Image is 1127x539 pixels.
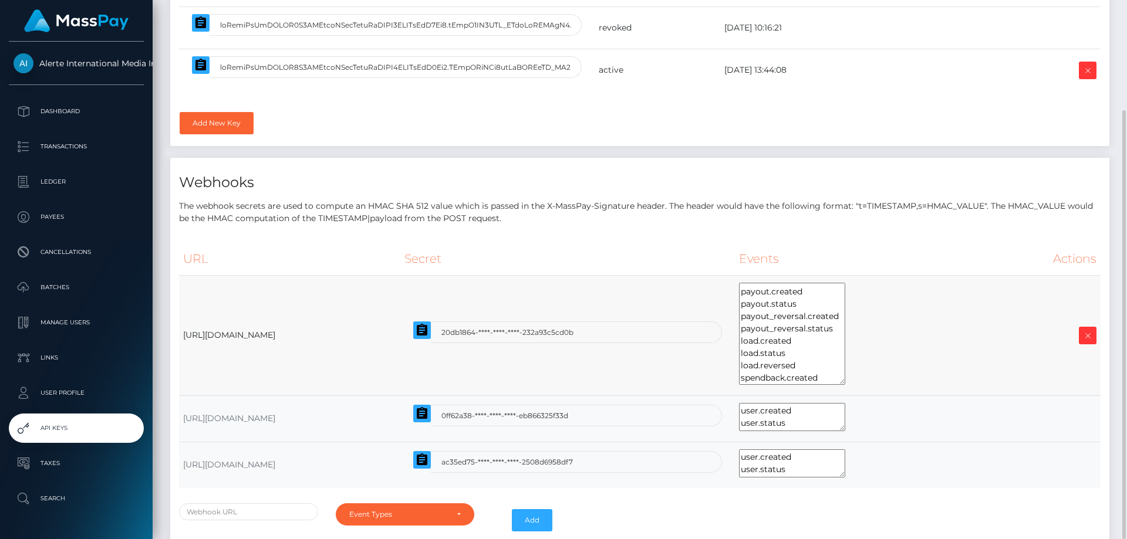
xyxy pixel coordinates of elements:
[14,455,139,472] p: Taxes
[739,283,845,385] textarea: user.created user.status payout.created payout.status payout_reversal.created payout_reversal.sta...
[14,53,33,73] img: Alerte International Media Inc.
[14,173,139,191] p: Ledger
[179,172,1101,193] h4: Webhooks
[179,442,400,488] td: [URL][DOMAIN_NAME]
[9,97,144,126] a: Dashboard
[9,413,144,443] a: API Keys
[720,7,960,49] td: [DATE] 10:16:21
[179,200,1101,225] p: The webhook secrets are used to compute an HMAC SHA 512 value which is passed in the X-MassPay-Si...
[14,314,139,331] p: Manage Users
[14,138,139,155] p: Transactions
[179,395,400,442] td: [URL][DOMAIN_NAME]
[179,275,400,395] td: [URL][DOMAIN_NAME]
[180,112,254,134] a: Add New Key
[739,403,845,431] textarea: user.created user.status payout.created payout.status payout_reversal.created payout_reversal.sta...
[9,449,144,478] a: Taxes
[14,279,139,296] p: Batches
[9,132,144,161] a: Transactions
[9,273,144,302] a: Batches
[9,308,144,337] a: Manage Users
[9,378,144,408] a: User Profile
[14,243,139,261] p: Cancellations
[179,503,318,520] input: Webhook URL
[512,509,552,531] button: Add
[9,202,144,232] a: Payees
[595,49,720,91] td: active
[9,343,144,372] a: Links
[179,243,400,275] th: URL
[735,243,987,275] th: Events
[595,7,720,49] td: revoked
[9,238,144,267] a: Cancellations
[9,484,144,513] a: Search
[14,208,139,226] p: Payees
[349,510,448,519] div: Event Types
[987,243,1101,275] th: Actions
[400,243,735,275] th: Secret
[14,349,139,367] p: Links
[739,449,845,477] textarea: user.created user.status payout.created payout.status payout_reversal.created payout_reversal.sta...
[9,58,144,69] span: Alerte International Media Inc.
[9,167,144,196] a: Ledger
[24,9,129,32] img: MassPay Logo
[14,490,139,507] p: Search
[336,503,475,526] button: Event Types
[14,419,139,437] p: API Keys
[14,384,139,402] p: User Profile
[14,103,139,120] p: Dashboard
[720,49,960,91] td: [DATE] 13:44:08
